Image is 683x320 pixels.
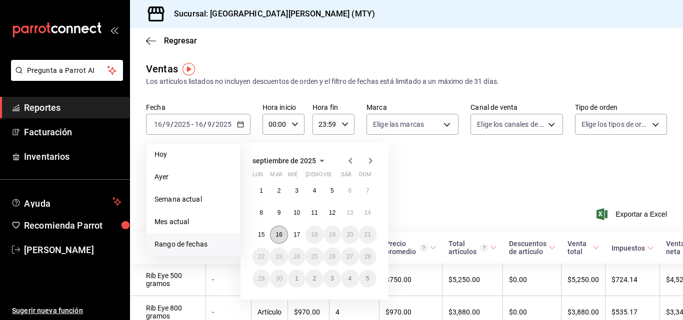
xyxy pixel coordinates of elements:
[480,244,488,252] svg: El total artículos considera cambios de precios en los artículos así como costos adicionales por ...
[311,231,317,238] abbr: 18 de septiembre de 2025
[215,120,232,128] input: ----
[313,275,316,282] abbr: 2 de octubre de 2025
[305,226,323,244] button: 18 de septiembre de 2025
[346,253,353,260] abbr: 27 de septiembre de 2025
[146,36,197,45] button: Regresar
[312,104,354,111] label: Hora fin
[581,119,648,129] span: Elige los tipos de orden
[288,171,297,182] abbr: miércoles
[329,231,335,238] abbr: 19 de septiembre de 2025
[12,306,121,316] span: Sugerir nueva función
[575,104,667,111] label: Tipo de orden
[341,248,358,266] button: 27 de septiembre de 2025
[611,244,645,252] div: Impuestos
[277,187,281,194] abbr: 2 de septiembre de 2025
[252,226,270,244] button: 15 de septiembre de 2025
[24,196,108,208] span: Ayuda
[359,270,376,288] button: 5 de octubre de 2025
[605,264,660,296] td: $724.14
[323,270,341,288] button: 3 de octubre de 2025
[146,76,667,87] div: Los artículos listados no incluyen descuentos de orden y el filtro de fechas está limitado a un m...
[270,182,287,200] button: 2 de septiembre de 2025
[323,204,341,222] button: 12 de septiembre de 2025
[259,187,263,194] abbr: 1 de septiembre de 2025
[212,120,215,128] span: /
[288,182,305,200] button: 3 de septiembre de 2025
[130,264,206,296] td: Rib Eye 500 gramos
[567,240,599,256] span: Venta total
[311,209,317,216] abbr: 11 de septiembre de 2025
[323,248,341,266] button: 26 de septiembre de 2025
[477,119,544,129] span: Elige los canales de venta
[24,125,121,139] span: Facturación
[259,209,263,216] abbr: 8 de septiembre de 2025
[288,248,305,266] button: 24 de septiembre de 2025
[359,204,376,222] button: 14 de septiembre de 2025
[154,194,232,205] span: Semana actual
[346,231,353,238] abbr: 20 de septiembre de 2025
[364,209,371,216] abbr: 14 de septiembre de 2025
[305,248,323,266] button: 25 de septiembre de 2025
[288,270,305,288] button: 1 de octubre de 2025
[270,226,287,244] button: 16 de septiembre de 2025
[305,270,323,288] button: 2 de octubre de 2025
[470,104,562,111] label: Canal de venta
[258,231,264,238] abbr: 15 de septiembre de 2025
[323,182,341,200] button: 5 de septiembre de 2025
[305,171,364,182] abbr: jueves
[295,187,298,194] abbr: 3 de septiembre de 2025
[366,187,369,194] abbr: 7 de septiembre de 2025
[191,120,193,128] span: -
[24,219,121,232] span: Recomienda Parrot
[611,244,654,252] span: Impuestos
[154,172,232,182] span: Ayer
[359,248,376,266] button: 28 de septiembre de 2025
[503,264,561,296] td: $0.00
[275,275,282,282] abbr: 30 de septiembre de 2025
[206,264,251,296] td: -
[330,275,334,282] abbr: 3 de octubre de 2025
[207,120,212,128] input: --
[154,217,232,227] span: Mes actual
[293,253,300,260] abbr: 24 de septiembre de 2025
[341,182,358,200] button: 6 de septiembre de 2025
[165,120,170,128] input: --
[341,270,358,288] button: 4 de octubre de 2025
[182,63,195,75] button: Tooltip marker
[252,204,270,222] button: 8 de septiembre de 2025
[346,209,353,216] abbr: 13 de septiembre de 2025
[252,157,316,165] span: septiembre de 2025
[561,264,605,296] td: $5,250.00
[598,208,667,220] button: Exportar a Excel
[162,120,165,128] span: /
[252,248,270,266] button: 22 de septiembre de 2025
[275,231,282,238] abbr: 16 de septiembre de 2025
[166,8,375,20] h3: Sucursal: [GEOGRAPHIC_DATA][PERSON_NAME] (MTY)
[420,244,427,252] svg: Precio promedio = Total artículos / cantidad
[252,270,270,288] button: 29 de septiembre de 2025
[154,149,232,160] span: Hoy
[348,187,351,194] abbr: 6 de septiembre de 2025
[293,209,300,216] abbr: 10 de septiembre de 2025
[252,155,328,167] button: septiembre de 2025
[366,104,458,111] label: Marca
[146,61,178,76] div: Ventas
[146,104,250,111] label: Fecha
[329,253,335,260] abbr: 26 de septiembre de 2025
[270,270,287,288] button: 30 de septiembre de 2025
[448,240,488,256] div: Total artículos
[359,182,376,200] button: 7 de septiembre de 2025
[252,182,270,200] button: 1 de septiembre de 2025
[164,36,197,45] span: Regresar
[258,253,264,260] abbr: 22 de septiembre de 2025
[270,171,282,182] abbr: martes
[448,240,497,256] span: Total artículos
[153,120,162,128] input: --
[203,120,206,128] span: /
[194,120,203,128] input: --
[27,65,107,76] span: Pregunta a Parrot AI
[373,119,424,129] span: Elige las marcas
[24,101,121,114] span: Reportes
[323,226,341,244] button: 19 de septiembre de 2025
